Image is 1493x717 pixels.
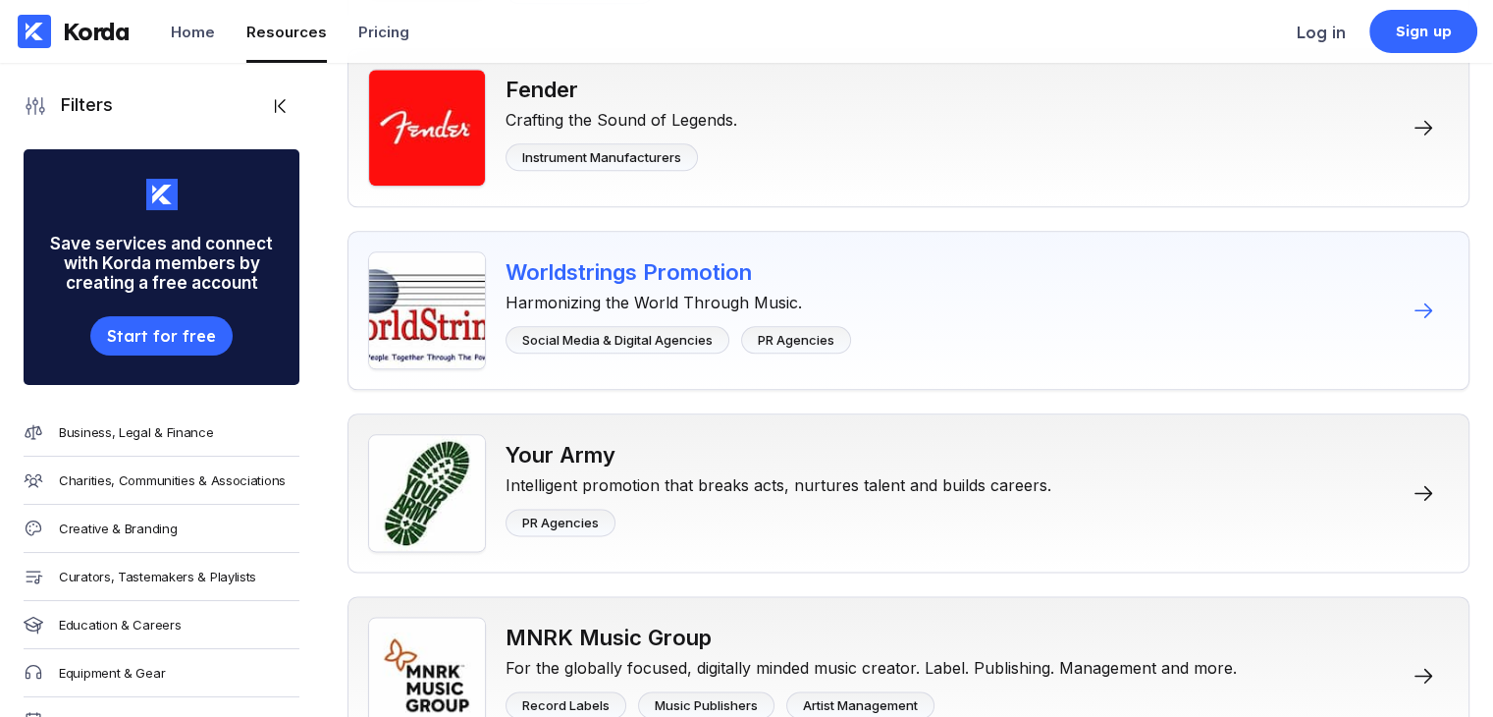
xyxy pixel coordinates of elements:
[347,48,1469,207] a: FenderFenderCrafting the Sound of Legends.Instrument Manufacturers
[522,697,610,713] div: Record Labels
[506,285,851,312] div: Harmonizing the World Through Music.
[1396,22,1452,41] div: Sign up
[522,332,713,348] div: Social Media & Digital Agencies
[758,332,834,348] div: PR Agencies
[59,569,256,584] div: Curators, Tastemakers & Playlists
[90,316,232,356] button: Start for free
[246,23,327,41] div: Resources
[655,697,758,713] div: Music Publishers
[59,424,214,440] div: Business, Legal & Finance
[63,17,130,46] div: Korda
[24,409,299,457] a: Business, Legal & Finance
[59,521,177,536] div: Creative & Branding
[506,259,851,285] div: Worldstrings Promotion
[368,434,486,552] img: Your Army
[358,23,409,41] div: Pricing
[24,553,299,601] a: Curators, Tastemakers & Playlists
[347,414,1469,573] a: Your ArmyYour ArmyIntelligent promotion that breaks acts, nurtures talent and builds careers.PR A...
[24,505,299,553] a: Creative & Branding
[506,625,1237,650] div: MNRK Music Group
[506,468,1051,495] div: Intelligent promotion that breaks acts, nurtures talent and builds careers.
[522,149,681,165] div: Instrument Manufacturers
[506,650,1237,678] div: For the globally focused, digitally minded music creator. Label. Publishing. Management and more.
[59,472,286,488] div: Charities, Communities & Associations
[59,665,165,681] div: Equipment & Gear
[506,442,1051,468] div: Your Army
[107,326,215,346] div: Start for free
[506,77,737,102] div: Fender
[506,102,737,130] div: Crafting the Sound of Legends.
[368,69,486,187] img: Fender
[24,457,299,505] a: Charities, Communities & Associations
[171,23,215,41] div: Home
[1369,10,1477,53] a: Sign up
[1297,23,1346,42] div: Log in
[522,515,599,530] div: PR Agencies
[24,649,299,697] a: Equipment & Gear
[368,251,486,369] img: Worldstrings Promotion
[347,231,1469,390] a: Worldstrings PromotionWorldstrings PromotionHarmonizing the World Through Music.Social Media & Di...
[24,601,299,649] a: Education & Careers
[59,617,181,633] div: Education & Careers
[47,94,113,118] div: Filters
[803,697,918,713] div: Artist Management
[24,210,299,316] div: Save services and connect with Korda members by creating a free account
